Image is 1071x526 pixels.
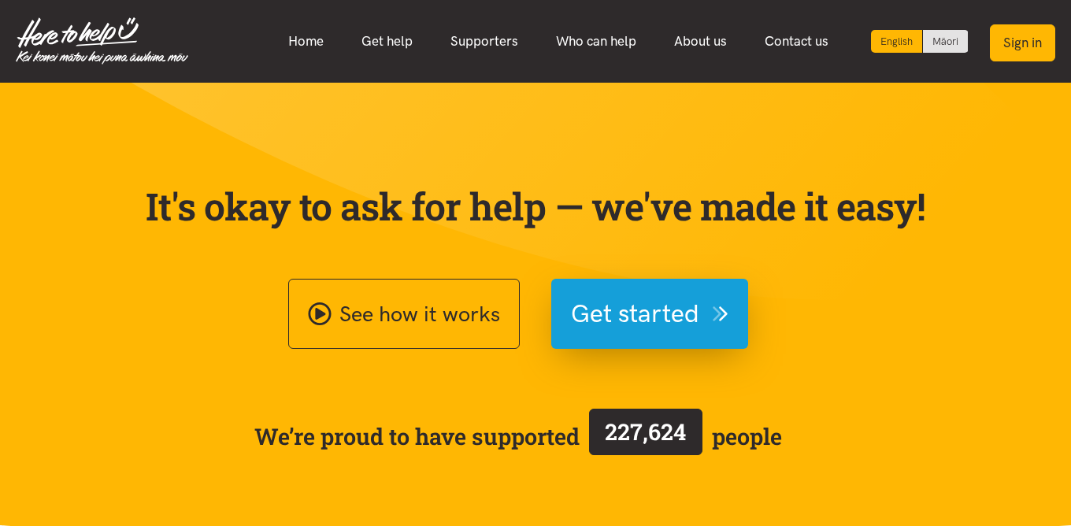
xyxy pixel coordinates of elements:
[871,30,969,53] div: Language toggle
[537,24,655,58] a: Who can help
[923,30,968,53] a: Switch to Te Reo Māori
[551,279,748,349] button: Get started
[16,17,188,65] img: Home
[655,24,746,58] a: About us
[343,24,432,58] a: Get help
[432,24,537,58] a: Supporters
[254,406,782,467] span: We’re proud to have supported people
[746,24,847,58] a: Contact us
[288,279,520,349] a: See how it works
[605,417,686,446] span: 227,624
[269,24,343,58] a: Home
[871,30,923,53] div: Current language
[990,24,1055,61] button: Sign in
[580,406,712,467] a: 227,624
[571,294,699,334] span: Get started
[142,183,929,229] p: It's okay to ask for help — we've made it easy!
